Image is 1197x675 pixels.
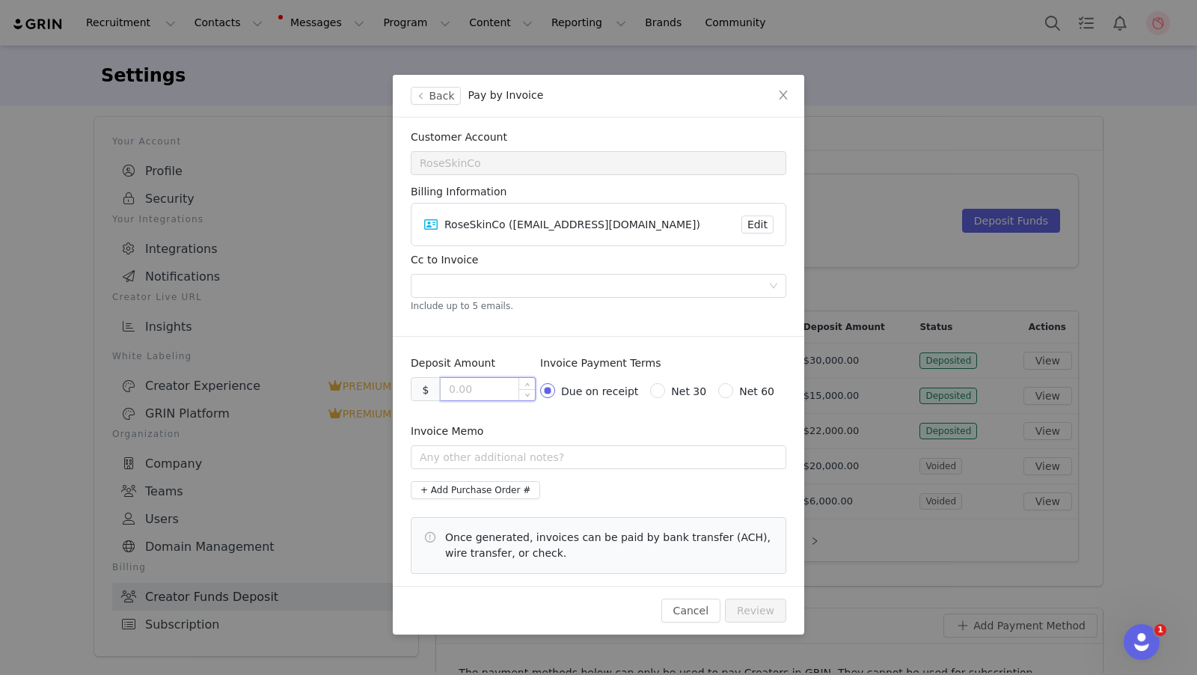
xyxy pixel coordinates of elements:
[661,599,720,623] button: Cancel
[519,389,535,400] span: Decrease Value
[1124,624,1160,660] iframe: Intercom live chat
[411,357,495,369] label: Deposit Amount
[411,184,786,200] span: Billing Information
[444,219,700,230] span: RoseSkinCo ([EMAIL_ADDRESS][DOMAIN_NAME])
[445,530,774,561] span: Once generated, invoices can be paid by bank transfer (ACH), wire transfer, or check.
[468,89,544,101] span: Pay by Invoice
[741,216,774,233] button: Edit
[411,254,478,266] label: Cc to Invoice
[519,378,535,389] span: Increase Value
[411,87,461,105] button: Back
[671,385,706,397] span: Net 30
[411,425,483,437] label: Invoice Memo
[441,378,535,400] input: 0.00
[411,131,507,143] label: Customer Account
[1154,624,1166,636] span: 1
[411,445,786,469] input: Any other additional notes?
[777,89,789,101] i: icon: close
[525,393,530,398] i: icon: down
[411,377,441,401] div: $
[411,299,786,313] h5: Include up to 5 emails.
[540,357,661,369] label: Invoice Payment Terms
[561,385,638,397] span: Due on receipt
[739,385,774,397] span: Net 60
[769,281,778,292] i: icon: down
[762,75,804,117] button: Close
[525,382,530,387] i: icon: up
[725,599,786,623] button: Review
[411,481,540,499] button: + Add Purchase Order #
